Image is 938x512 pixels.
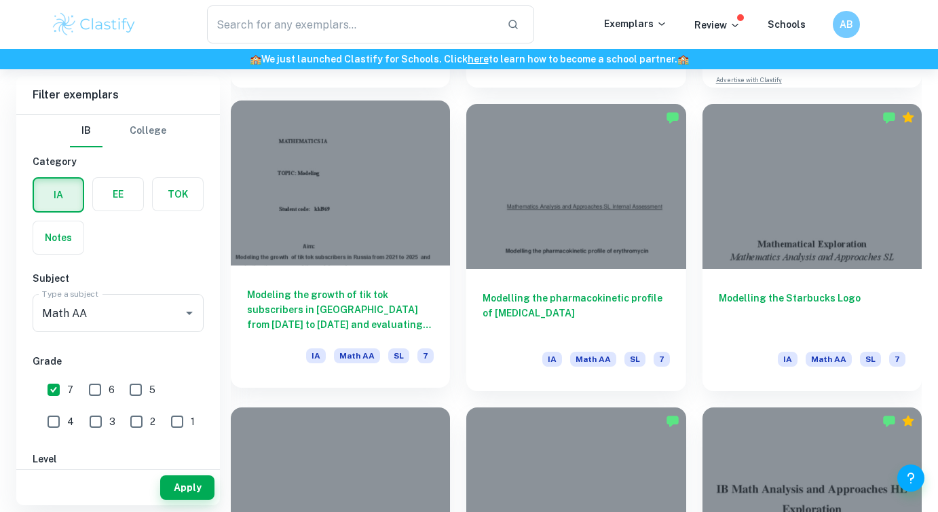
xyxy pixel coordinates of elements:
h6: Subject [33,271,204,286]
span: 7 [67,382,73,397]
div: Premium [901,414,915,428]
img: Marked [666,414,679,428]
span: Math AA [570,352,616,367]
span: 7 [417,348,434,363]
button: Notes [33,221,83,254]
h6: AB [839,17,855,32]
div: Filter type choice [70,115,166,147]
span: 6 [109,382,115,397]
span: IA [542,352,562,367]
span: 7 [889,352,905,367]
button: EE [93,178,143,211]
p: Review [694,18,740,33]
img: Marked [882,111,896,124]
span: 2 [150,414,155,429]
img: Marked [666,111,679,124]
a: Modelling the Starbucks LogoIAMath AASL7 [702,104,922,390]
a: here [468,54,489,65]
span: SL [388,348,409,363]
h6: Modeling the growth of tik tok subscribers in [GEOGRAPHIC_DATA] from [DATE] to [DATE] and evaluat... [247,287,434,332]
span: SL [624,352,645,367]
span: IA [778,352,798,367]
span: 1 [191,414,195,429]
img: Marked [882,414,896,428]
span: Math AA [334,348,380,363]
h6: Modelling the pharmacokinetic profile of [MEDICAL_DATA] [483,291,669,335]
button: IA [34,179,83,211]
div: Premium [901,111,915,124]
h6: Level [33,452,204,467]
button: Help and Feedback [897,464,924,492]
button: College [130,115,166,147]
img: Clastify logo [51,11,137,38]
span: 4 [67,414,74,429]
span: SL [860,352,881,367]
a: Modeling the growth of tik tok subscribers in [GEOGRAPHIC_DATA] from [DATE] to [DATE] and evaluat... [231,104,450,390]
label: Type a subject [42,288,98,299]
h6: Category [33,154,204,169]
h6: We just launched Clastify for Schools. Click to learn how to become a school partner. [3,52,935,67]
a: Schools [768,19,806,30]
h6: Grade [33,354,204,369]
a: Advertise with Clastify [716,75,782,85]
h6: Filter exemplars [16,76,220,114]
span: 3 [109,414,115,429]
input: Search for any exemplars... [207,5,496,43]
h6: Modelling the Starbucks Logo [719,291,905,335]
button: AB [833,11,860,38]
span: 🏫 [677,54,689,65]
span: IA [306,348,326,363]
button: Apply [160,475,214,500]
span: 5 [149,382,155,397]
span: Math AA [806,352,852,367]
button: IB [70,115,102,147]
span: 7 [654,352,670,367]
button: Open [180,304,199,323]
button: TOK [153,178,203,211]
span: 🏫 [250,54,261,65]
a: Modelling the pharmacokinetic profile of [MEDICAL_DATA]IAMath AASL7 [466,104,686,390]
p: Exemplars [604,16,667,31]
